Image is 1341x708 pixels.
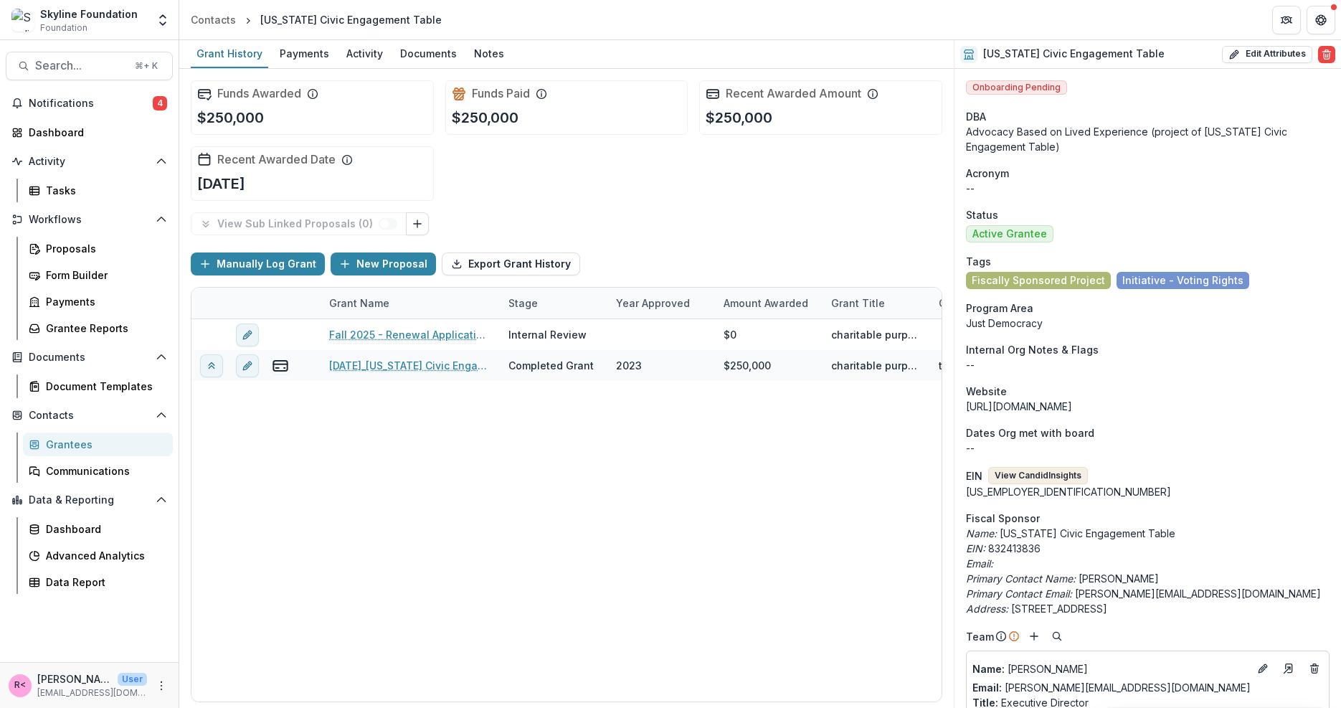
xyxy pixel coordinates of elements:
h2: Recent Awarded Amount [726,87,861,100]
div: Payments [274,43,335,64]
div: ⌘ + K [132,58,161,74]
a: Fall 2025 - Renewal Application - ABLE [329,327,491,342]
i: EIN: [966,542,985,554]
button: Get Help [1307,6,1335,34]
button: Search... [6,52,173,80]
span: Acronym [966,166,1009,181]
button: Deletes [1306,660,1323,677]
div: Dashboard [29,125,161,140]
div: charitable purposes of Advocacy Based on Lived Experience [831,358,921,373]
a: Payments [23,290,173,313]
a: Dashboard [23,517,173,541]
img: Skyline Foundation [11,9,34,32]
p: Just Democracy [966,316,1330,331]
div: Document Templates [46,379,161,394]
div: charitable purposes of Advocacy Based on Lived Experience [831,327,921,342]
div: [US_EMPLOYER_IDENTIFICATION_NUMBER] [966,484,1330,499]
button: edit [236,324,259,346]
span: Tags [966,254,991,269]
span: Name : [972,663,1005,675]
a: Notes [468,40,510,68]
a: Advanced Analytics [23,544,173,567]
button: Add [1025,628,1043,645]
p: [US_STATE] Civic Engagement Table [966,526,1330,541]
div: Rose Brookhouse <rose@skylinefoundation.org> [14,681,26,690]
p: View Sub Linked Proposals ( 0 ) [217,218,379,230]
div: Payments [46,294,161,309]
div: Grant Title [823,288,930,318]
div: Form Builder [46,268,161,283]
p: [STREET_ADDRESS] [966,601,1330,616]
span: Active Grantee [972,228,1047,240]
nav: breadcrumb [185,9,447,30]
div: Grant Term [930,288,1038,318]
div: Grantee Reports [46,321,161,336]
div: Stage [500,296,546,311]
i: Email: [966,557,993,570]
div: Completed Grant [508,358,594,373]
p: Team [966,629,994,644]
div: $0 [724,327,736,342]
span: Status [966,207,998,222]
p: [PERSON_NAME] <[PERSON_NAME][EMAIL_ADDRESS][DOMAIN_NAME]> [37,671,112,686]
div: Activity [341,43,389,64]
div: Documents [394,43,463,64]
a: Contacts [185,9,242,30]
div: Amount Awarded [715,288,823,318]
p: User [118,673,147,686]
button: Delete [1318,46,1335,63]
button: edit [236,354,259,377]
span: Contacts [29,410,150,422]
div: Tasks [46,183,161,198]
span: 4 [153,96,167,110]
button: Open Data & Reporting [6,488,173,511]
a: Communications [23,459,173,483]
button: view-payments [272,357,289,374]
a: [DATE]_[US_STATE] Civic Engagement Table (Advocacy Based on Lived Experience)_250000 [329,358,491,373]
span: Foundation [40,22,87,34]
div: Year approved [607,288,715,318]
div: Internal Review [508,327,587,342]
a: Name: [PERSON_NAME] [972,661,1248,676]
div: [US_STATE] Civic Engagement Table [260,12,442,27]
p: [DATE] [197,173,245,194]
button: View Sub Linked Proposals (0) [191,212,407,235]
span: Fiscally Sponsored Project [972,275,1105,287]
div: two years [939,358,988,373]
button: Notifications4 [6,92,173,115]
span: Data & Reporting [29,494,150,506]
div: Advanced Analytics [46,548,161,563]
button: Edit [1254,660,1271,677]
a: Email: [PERSON_NAME][EMAIL_ADDRESS][DOMAIN_NAME] [972,680,1251,695]
button: Open Activity [6,150,173,173]
a: Dashboard [6,121,173,144]
i: Primary Contact Email: [966,587,1072,600]
div: Advocacy Based on Lived Experience (project of [US_STATE] Civic Engagement Table) [966,124,1330,154]
span: Workflows [29,214,150,226]
a: Grantee Reports [23,316,173,340]
a: Form Builder [23,263,173,287]
a: Go to contact [1277,657,1300,680]
div: Contacts [191,12,236,27]
div: Grant Title [823,296,894,311]
a: Grantees [23,433,173,456]
div: Year approved [607,296,698,311]
span: Onboarding Pending [966,80,1067,95]
div: Skyline Foundation [40,6,138,22]
div: Stage [500,288,607,318]
span: Documents [29,351,150,364]
span: Dates Org met with board [966,425,1094,440]
p: -- [966,440,1330,456]
button: View linked parent [200,354,223,377]
div: Proposals [46,241,161,256]
div: Grant Name [321,296,398,311]
button: Open Contacts [6,404,173,427]
button: Export Grant History [442,252,580,275]
button: Partners [1272,6,1301,34]
p: [PERSON_NAME] [972,661,1248,676]
div: Communications [46,463,161,478]
button: New Proposal [331,252,436,275]
div: Grant Name [321,288,500,318]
